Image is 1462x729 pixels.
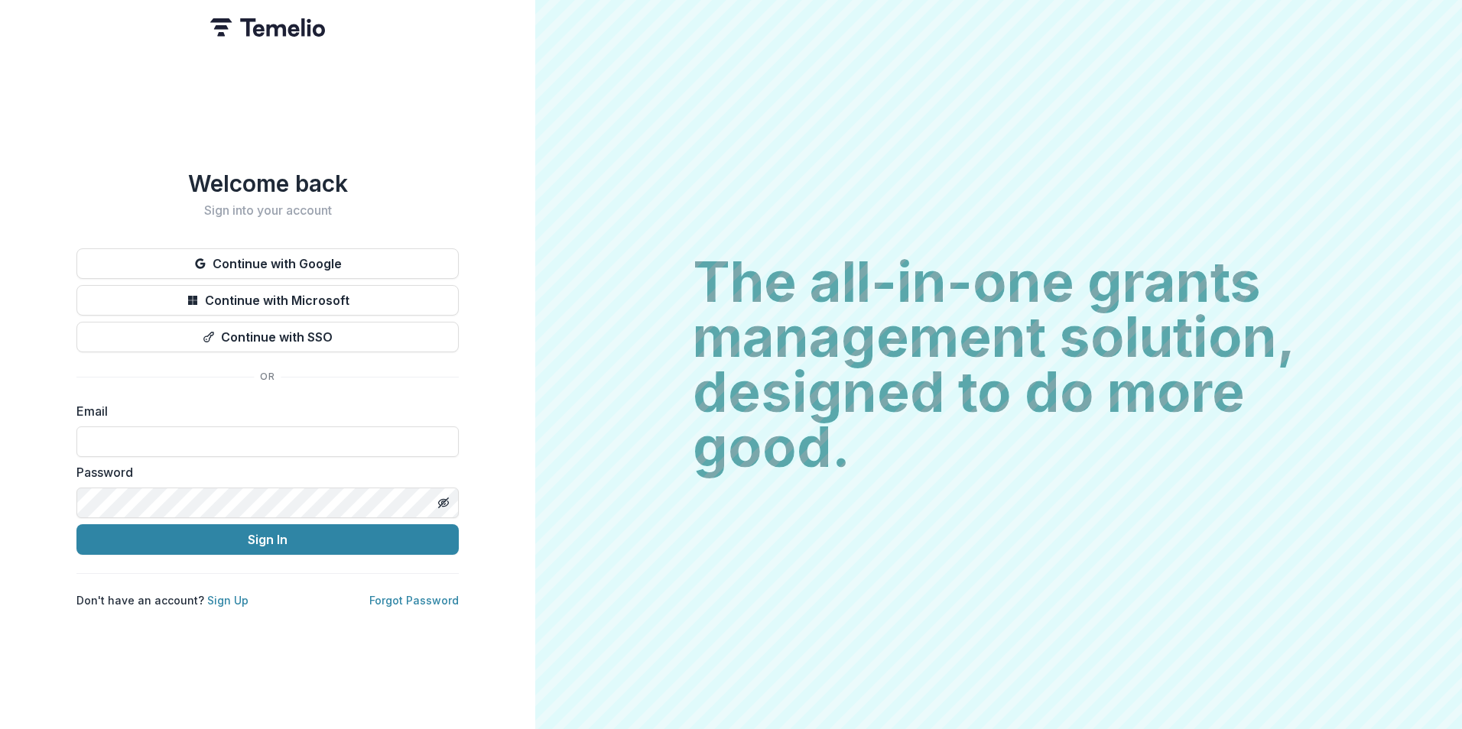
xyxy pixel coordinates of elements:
button: Continue with SSO [76,322,459,352]
h1: Welcome back [76,170,459,197]
label: Password [76,463,450,481]
button: Toggle password visibility [431,491,456,515]
p: Don't have an account? [76,592,249,608]
button: Continue with Microsoft [76,285,459,316]
button: Continue with Google [76,248,459,279]
a: Forgot Password [369,594,459,607]
h2: Sign into your account [76,203,459,218]
button: Sign In [76,524,459,555]
a: Sign Up [207,594,249,607]
img: Temelio [210,18,325,37]
label: Email [76,402,450,420]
